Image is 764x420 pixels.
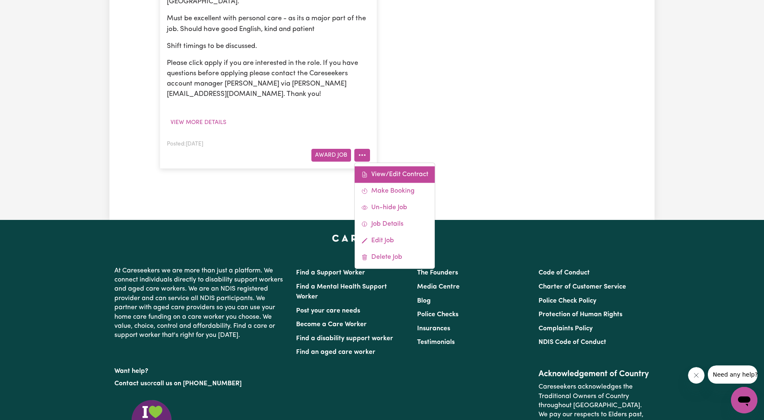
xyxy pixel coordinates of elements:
a: Make Booking [355,183,435,199]
button: More options [354,149,370,162]
a: Delete Job [355,249,435,265]
a: The Founders [417,270,458,276]
a: Police Check Policy [539,298,596,304]
a: Protection of Human Rights [539,311,622,318]
a: Charter of Customer Service [539,284,626,290]
span: Need any help? [5,6,50,12]
p: At Careseekers we are more than just a platform. We connect individuals directly to disability su... [114,263,286,344]
button: View more details [167,116,230,129]
a: Complaints Policy [539,325,593,332]
a: Job Details [355,216,435,232]
a: Un-hide Job [355,199,435,216]
a: Become a Care Worker [296,321,367,328]
iframe: Message from company [708,365,757,384]
a: Police Checks [417,311,458,318]
a: Insurances [417,325,450,332]
a: Find a Mental Health Support Worker [296,284,387,300]
p: Want help? [114,363,286,376]
a: Find a Support Worker [296,270,365,276]
a: Find a disability support worker [296,335,393,342]
button: Award Job [311,149,351,162]
a: call us on [PHONE_NUMBER] [153,380,242,387]
p: Shift timings to be discussed. [167,41,370,51]
a: Contact us [114,380,147,387]
a: Testimonials [417,339,455,346]
iframe: Button to launch messaging window [731,387,757,413]
a: View/Edit Contract [355,166,435,183]
p: Please click apply if you are interested in the role. If you have questions before applying pleas... [167,58,370,100]
iframe: Close message [688,367,705,384]
div: More options [354,162,435,269]
a: Code of Conduct [539,270,590,276]
a: Post your care needs [296,308,360,314]
span: Posted: [DATE] [167,141,203,147]
a: Edit Job [355,232,435,249]
p: Must be excellent with personal care - as its a major part of the job. Should have good English, ... [167,13,370,34]
h2: Acknowledgement of Country [539,369,650,379]
a: NDIS Code of Conduct [539,339,606,346]
p: or [114,376,286,391]
a: Find an aged care worker [296,349,375,356]
a: Blog [417,298,431,304]
a: Careseekers home page [332,235,432,241]
a: Media Centre [417,284,460,290]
